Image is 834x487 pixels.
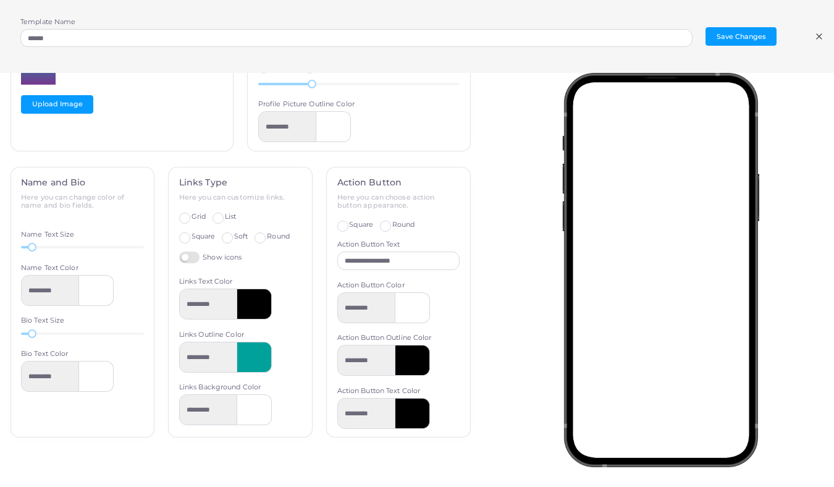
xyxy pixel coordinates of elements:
label: Template Name [20,17,75,27]
button: Upload Image [21,95,93,114]
h6: Here you can change color of name and bio fields. [21,193,144,210]
h6: Here you can customize links. [179,193,302,201]
label: Name Text Color [21,263,78,273]
label: Action Button Text [337,240,400,250]
label: Links Background Color [179,383,261,392]
span: Round [392,220,415,229]
label: Action Button Text Color [337,386,421,396]
label: Links Text Color [179,277,233,287]
span: Round [267,232,290,240]
label: Links Outline Color [179,330,244,340]
h4: Name and Bio [21,177,144,188]
label: Bio Text Size [21,316,64,326]
h4: Links Type [179,177,302,188]
button: Save Changes [706,27,777,46]
span: List [225,212,236,221]
label: Action Button Color [337,281,405,290]
label: Name Text Size [21,230,75,240]
span: Square [349,220,373,229]
span: Grid [192,212,206,221]
label: Action Button Outline Color [337,333,432,343]
label: Profile Picture Outline Color [258,100,355,109]
h4: Action Button [337,177,460,188]
span: Soft [234,232,248,240]
h6: Here you can choose action button appearance. [337,193,460,210]
label: Show icons [179,252,242,263]
label: Bio Text Color [21,349,69,359]
span: Square [192,232,216,240]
